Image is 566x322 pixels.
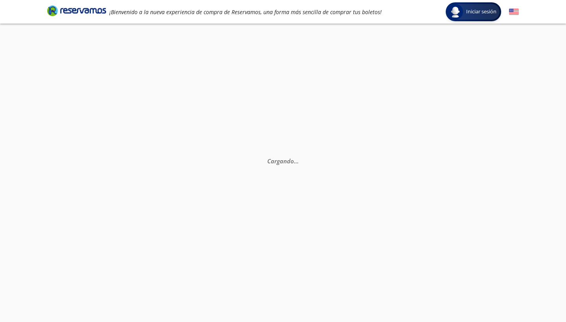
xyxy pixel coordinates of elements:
em: Cargando [267,157,299,165]
button: English [509,7,519,17]
span: . [294,157,296,165]
span: . [296,157,297,165]
span: . [297,157,299,165]
em: ¡Bienvenido a la nueva experiencia de compra de Reservamos, una forma más sencilla de comprar tus... [109,8,382,16]
a: Brand Logo [47,5,106,19]
span: Iniciar sesión [463,8,500,16]
i: Brand Logo [47,5,106,16]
